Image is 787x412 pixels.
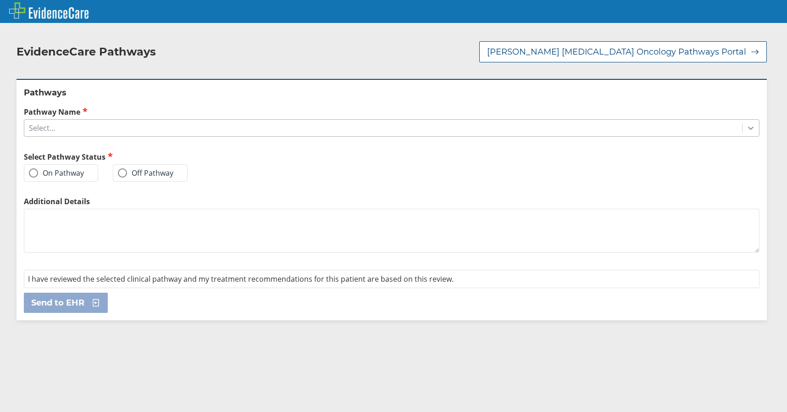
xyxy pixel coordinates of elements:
[29,168,84,178] label: On Pathway
[118,168,173,178] label: Off Pathway
[17,45,156,59] h2: EvidenceCare Pathways
[479,41,767,62] button: [PERSON_NAME] [MEDICAL_DATA] Oncology Pathways Portal
[24,151,388,162] h2: Select Pathway Status
[9,2,89,19] img: EvidenceCare
[29,123,55,133] div: Select...
[24,106,759,117] label: Pathway Name
[24,196,759,206] label: Additional Details
[487,46,746,57] span: [PERSON_NAME] [MEDICAL_DATA] Oncology Pathways Portal
[28,274,454,284] span: I have reviewed the selected clinical pathway and my treatment recommendations for this patient a...
[24,87,759,98] h2: Pathways
[24,293,108,313] button: Send to EHR
[31,297,84,308] span: Send to EHR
